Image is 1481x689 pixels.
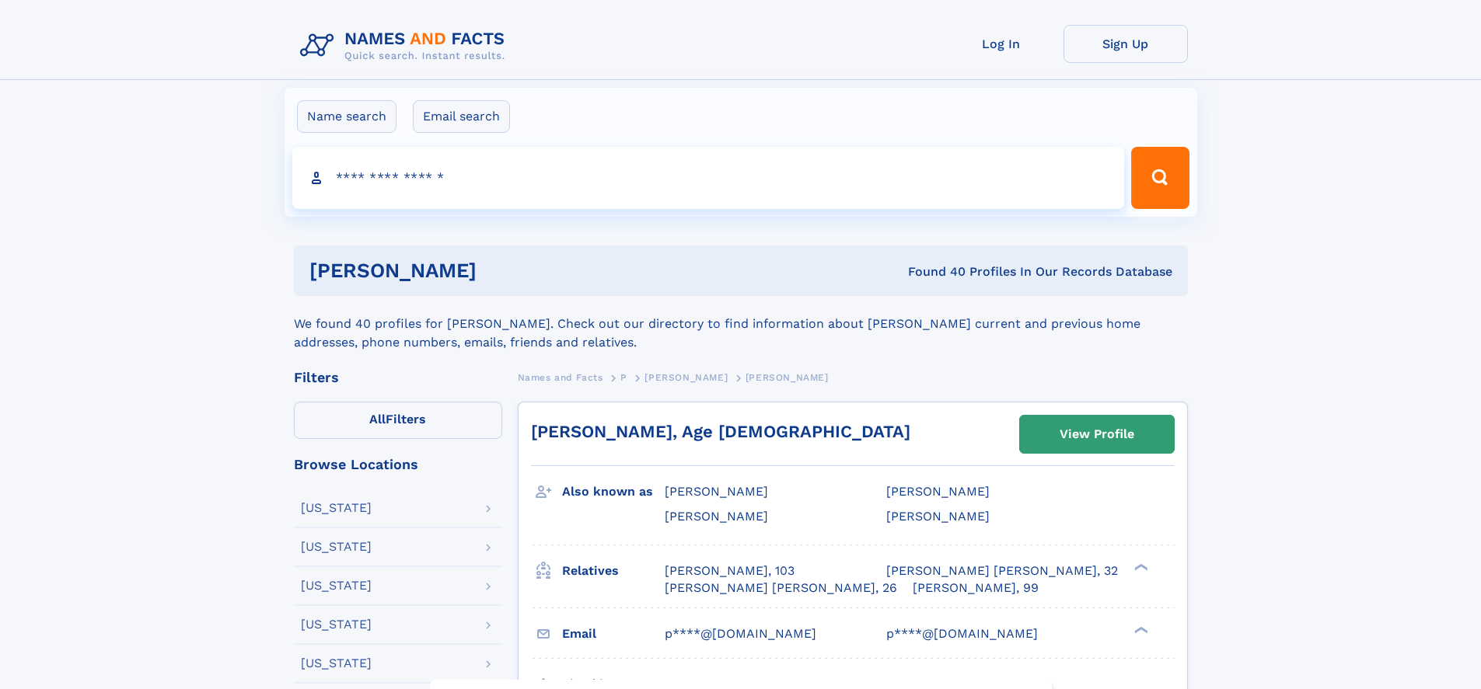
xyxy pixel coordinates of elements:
[1020,416,1174,453] a: View Profile
[665,562,795,579] a: [PERSON_NAME], 103
[294,25,518,67] img: Logo Names and Facts
[620,367,627,387] a: P
[1130,625,1149,635] div: ❯
[562,558,665,584] h3: Relatives
[886,484,990,499] span: [PERSON_NAME]
[294,371,502,385] div: Filters
[301,502,372,514] div: [US_STATE]
[886,509,990,524] span: [PERSON_NAME]
[301,618,372,631] div: [US_STATE]
[692,263,1172,280] div: Found 40 Profiles In Our Records Database
[301,657,372,670] div: [US_STATE]
[665,509,768,524] span: [PERSON_NAME]
[518,367,603,387] a: Names and Facts
[292,147,1125,209] input: search input
[665,579,897,597] a: [PERSON_NAME] [PERSON_NAME], 26
[309,261,693,280] h1: [PERSON_NAME]
[746,372,829,383] span: [PERSON_NAME]
[531,422,910,441] a: [PERSON_NAME], Age [DEMOGRAPHIC_DATA]
[620,372,627,383] span: P
[562,478,665,505] h3: Also known as
[297,100,396,133] label: Name search
[301,579,372,592] div: [US_STATE]
[665,484,768,499] span: [PERSON_NAME]
[939,25,1064,63] a: Log In
[644,367,728,387] a: [PERSON_NAME]
[413,100,510,133] label: Email search
[1064,25,1188,63] a: Sign Up
[369,412,386,426] span: All
[1131,147,1189,209] button: Search Button
[294,296,1188,352] div: We found 40 profiles for [PERSON_NAME]. Check out our directory to find information about [PERSON...
[1060,416,1134,452] div: View Profile
[644,372,728,383] span: [PERSON_NAME]
[913,579,1039,597] a: [PERSON_NAME], 99
[294,458,502,472] div: Browse Locations
[886,562,1118,579] a: [PERSON_NAME] [PERSON_NAME], 32
[294,402,502,439] label: Filters
[1130,562,1149,572] div: ❯
[562,621,665,647] h3: Email
[301,541,372,553] div: [US_STATE]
